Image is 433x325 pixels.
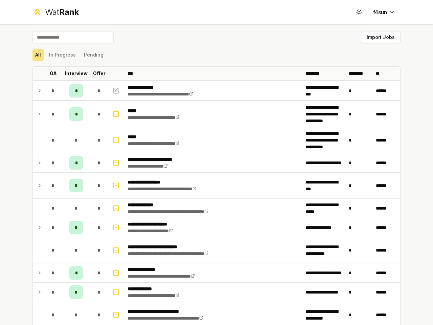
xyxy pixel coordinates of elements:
p: Interview [65,70,88,77]
div: Wat [45,7,79,18]
button: Import Jobs [361,31,401,43]
p: OA [50,70,57,77]
p: Offer [93,70,106,77]
a: WatRank [32,7,79,18]
button: Pending [81,49,106,61]
button: f4sun [368,6,401,18]
span: f4sun [373,8,387,16]
span: Rank [59,7,79,17]
button: All [32,49,44,61]
button: In Progress [46,49,78,61]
